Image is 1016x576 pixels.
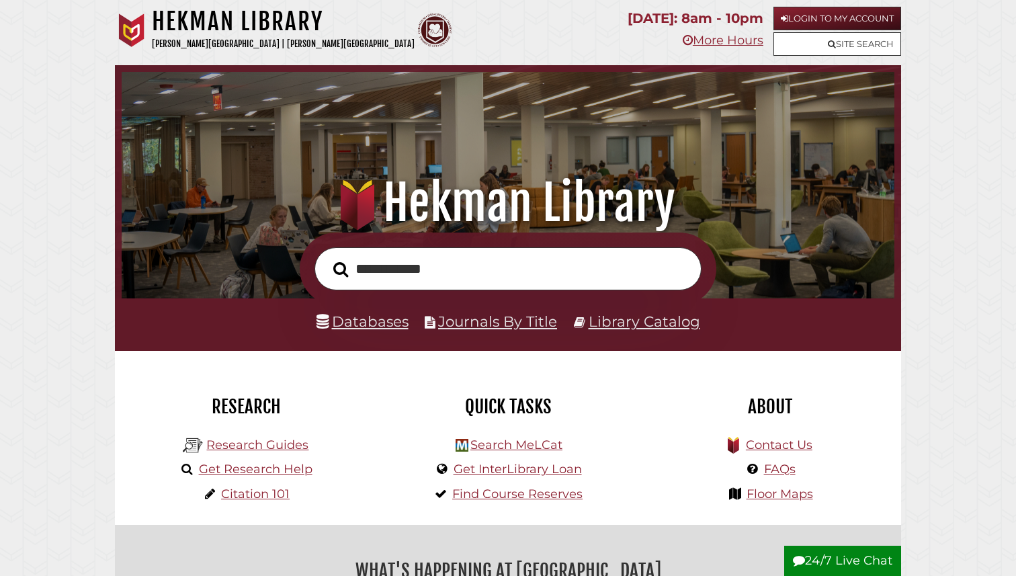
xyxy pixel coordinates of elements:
[125,395,367,418] h2: Research
[152,36,415,52] p: [PERSON_NAME][GEOGRAPHIC_DATA] | [PERSON_NAME][GEOGRAPHIC_DATA]
[746,438,812,452] a: Contact Us
[628,7,763,30] p: [DATE]: 8am - 10pm
[115,13,149,47] img: Calvin University
[137,173,880,233] h1: Hekman Library
[221,487,290,501] a: Citation 101
[773,32,901,56] a: Site Search
[452,487,583,501] a: Find Course Reserves
[747,487,813,501] a: Floor Maps
[333,261,348,277] i: Search
[589,313,700,330] a: Library Catalog
[470,438,562,452] a: Search MeLCat
[454,462,582,477] a: Get InterLibrary Loan
[183,436,203,456] img: Hekman Library Logo
[764,462,796,477] a: FAQs
[456,439,468,452] img: Hekman Library Logo
[438,313,557,330] a: Journals By Title
[773,7,901,30] a: Login to My Account
[649,395,891,418] h2: About
[316,313,409,330] a: Databases
[199,462,312,477] a: Get Research Help
[683,33,763,48] a: More Hours
[152,7,415,36] h1: Hekman Library
[327,258,355,282] button: Search
[418,13,452,47] img: Calvin Theological Seminary
[387,395,629,418] h2: Quick Tasks
[206,438,308,452] a: Research Guides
